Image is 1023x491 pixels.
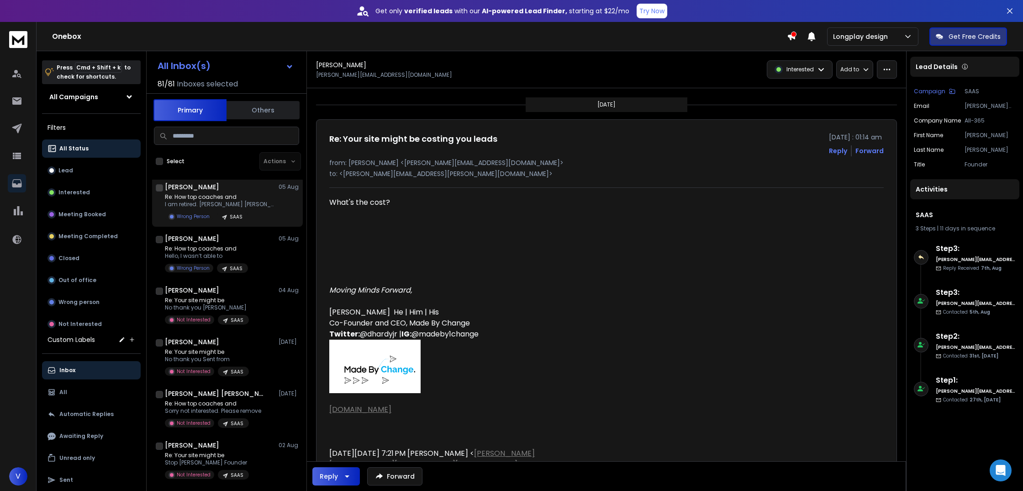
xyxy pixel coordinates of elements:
p: Re: Your site might be [165,297,249,304]
p: All [59,389,67,396]
p: Try Now [639,6,664,16]
p: Contacted [943,396,1001,403]
b: Twitter: [329,329,360,339]
h6: Step 1 : [936,375,1016,386]
span: Cmd + Shift + k [75,62,122,73]
p: Not Interested [177,316,211,323]
p: [DATE] [279,390,299,397]
button: Interested [42,183,141,202]
strong: AI-powered Lead Finder, [482,6,567,16]
p: Out of office [58,277,96,284]
p: Contacted [943,352,998,359]
p: No thank you [PERSON_NAME] [165,304,249,311]
button: All Campaigns [42,88,141,106]
h1: SAAS [916,210,1014,219]
div: | [916,225,1014,232]
p: Re: How top coaches and [165,245,248,252]
button: Wrong person [42,293,141,311]
p: I am retired. [PERSON_NAME] [PERSON_NAME] [165,201,274,208]
p: Interested [58,189,90,196]
p: [DATE] : 01:14 am [829,133,884,142]
p: to: <[PERSON_NAME][EMAIL_ADDRESS][PERSON_NAME][DOMAIN_NAME]> [329,169,884,178]
p: [PERSON_NAME][EMAIL_ADDRESS][DOMAIN_NAME] [965,102,1016,110]
h3: Inboxes selected [177,79,238,90]
p: All Status [59,145,89,152]
button: Others [227,100,300,120]
p: Meeting Completed [58,233,118,240]
h6: Step 3 : [936,243,1016,254]
button: All Inbox(s) [150,57,301,75]
p: Sorry not interested. Please remove [165,407,261,415]
p: Not Interested [177,368,211,375]
p: All-365 [965,117,1016,124]
h1: [PERSON_NAME] [PERSON_NAME] [165,389,265,398]
div: What's the cost? [329,197,596,208]
h1: All Inbox(s) [158,61,211,70]
p: Re: Your site might be [165,452,249,459]
p: SAAS [230,265,243,272]
span: 11 days in sequence [940,224,995,232]
p: SAAS [230,213,243,220]
h6: [PERSON_NAME][EMAIL_ADDRESS][PERSON_NAME][DOMAIN_NAME] [936,256,1016,263]
h6: Step 2 : [936,331,1016,342]
p: [DATE] [279,338,299,346]
button: Unread only [42,449,141,467]
p: Contacted [943,309,990,315]
p: Unread only [59,454,95,462]
h3: Custom Labels [47,335,95,344]
p: SAAS [231,420,243,427]
div: [PERSON_NAME] He | Him | His [329,307,596,340]
h6: Step 3 : [936,287,1016,298]
p: 05 Aug [279,235,299,242]
div: Co-Founder and CEO, Made By Change [329,318,596,329]
span: 27th, [DATE] [970,396,1001,403]
p: Not Interested [177,471,211,478]
p: [DATE] [597,101,616,108]
p: [PERSON_NAME][EMAIL_ADDRESS][DOMAIN_NAME] [316,71,452,79]
h6: [PERSON_NAME][EMAIL_ADDRESS][PERSON_NAME][DOMAIN_NAME] [936,344,1016,351]
h1: Re: Your site might be costing you leads [329,133,497,145]
p: SAAS [965,88,1016,95]
h1: [PERSON_NAME] [316,60,366,69]
button: Out of office [42,271,141,289]
p: Sent [59,476,73,484]
button: Forward [367,467,422,486]
span: 31st, [DATE] [970,352,998,359]
p: SAAS [231,317,243,324]
span: 7th, Aug [981,265,1002,272]
p: Not Interested [177,420,211,427]
h1: [PERSON_NAME] [165,286,219,295]
h6: [PERSON_NAME][EMAIL_ADDRESS][PERSON_NAME][DOMAIN_NAME] [936,300,1016,307]
div: Open Intercom Messenger [990,459,1012,481]
button: V [9,467,27,486]
h1: Onebox [52,31,787,42]
button: Awaiting Reply [42,427,141,445]
label: Select [167,158,185,165]
p: 05 Aug [279,183,299,191]
h1: [PERSON_NAME] [165,182,219,192]
i: Moving Minds Forward, [329,230,596,295]
button: Inbox [42,361,141,379]
button: Reply [312,467,360,486]
p: Wrong Person [177,213,210,220]
p: 04 Aug [279,287,299,294]
p: Reply Received [943,265,1002,272]
span: 5th, Aug [970,309,990,315]
p: Re: How top coaches and [165,400,261,407]
h6: [PERSON_NAME][EMAIL_ADDRESS][PERSON_NAME][DOMAIN_NAME] [936,388,1016,395]
p: Automatic Replies [59,411,114,418]
p: SAAS [231,368,243,375]
div: [DATE][DATE] 7:21 PM [PERSON_NAME] < > wrote: [329,448,596,470]
p: title [914,161,925,168]
p: Not Interested [58,320,102,328]
button: Lead [42,161,141,180]
button: Closed [42,249,141,267]
p: [PERSON_NAME] [965,132,1016,139]
button: Not Interested [42,315,141,333]
button: Get Free Credits [929,27,1007,46]
button: Meeting Booked [42,205,141,224]
span: 3 Steps [916,224,936,232]
h1: [PERSON_NAME] [165,337,219,347]
p: Lead [58,167,73,174]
